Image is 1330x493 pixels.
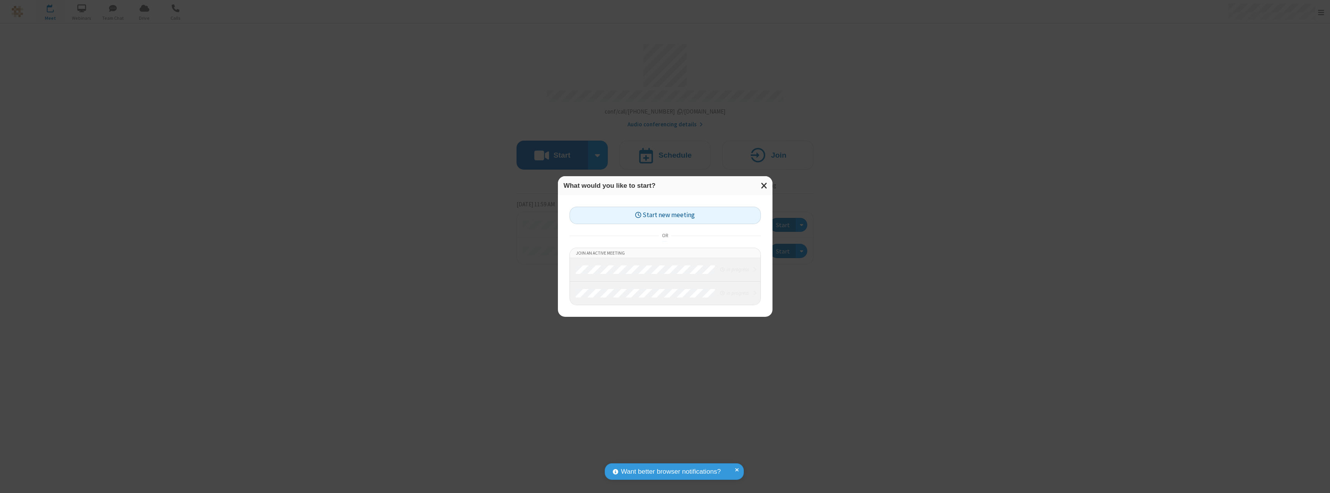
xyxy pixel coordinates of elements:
[756,176,772,195] button: Close modal
[570,207,761,224] button: Start new meeting
[564,182,767,189] h3: What would you like to start?
[659,230,671,241] span: or
[570,248,760,258] li: Join an active meeting
[720,266,749,273] em: in progress
[621,467,721,477] span: Want better browser notifications?
[720,289,749,297] em: in progress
